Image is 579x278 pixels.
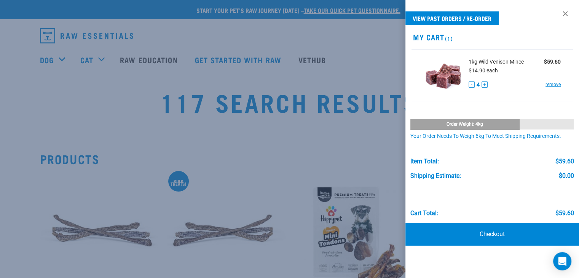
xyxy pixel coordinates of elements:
div: Order weight: 4kg [410,119,519,129]
a: remove [546,81,561,88]
div: $59.60 [555,210,574,217]
h2: My Cart [405,33,579,42]
span: $14.90 each [469,67,498,73]
strong: $59.60 [544,59,561,65]
div: Your order needs to weigh 6kg to meet shipping requirements. [410,133,574,139]
button: + [482,81,488,88]
div: $59.60 [555,158,574,165]
span: (1) [444,37,453,40]
a: Checkout [405,223,579,246]
div: Shipping Estimate: [410,173,461,179]
div: $0.00 [558,173,574,179]
div: Cart total: [410,210,438,217]
div: Open Intercom Messenger [553,252,571,270]
img: Wild Venison Mince [424,56,463,95]
span: 1kg Wild Venison Mince [469,58,524,66]
span: 4 [477,81,480,89]
div: Item Total: [410,158,439,165]
button: - [469,81,475,88]
a: View past orders / re-order [405,11,499,25]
